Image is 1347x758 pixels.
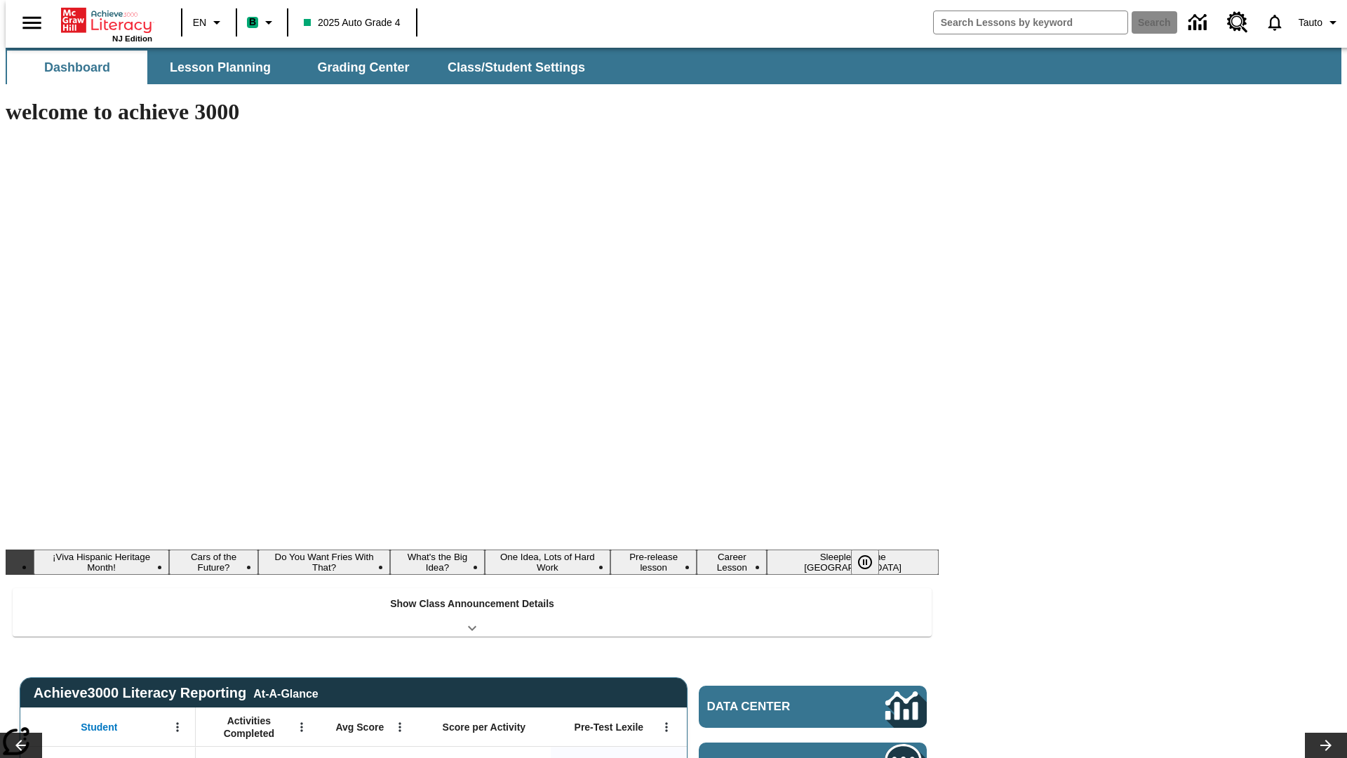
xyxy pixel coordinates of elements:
span: Grading Center [317,60,409,76]
button: Dashboard [7,51,147,84]
button: Slide 7 Career Lesson [697,550,767,575]
span: B [249,13,256,31]
h1: welcome to achieve 3000 [6,99,939,125]
button: Open Menu [656,717,677,738]
span: Student [81,721,117,733]
div: At-A-Glance [253,685,318,700]
button: Lesson carousel, Next [1305,733,1347,758]
button: Slide 2 Cars of the Future? [169,550,258,575]
div: SubNavbar [6,51,598,84]
button: Slide 5 One Idea, Lots of Hard Work [485,550,611,575]
span: Avg Score [335,721,384,733]
span: Score per Activity [443,721,526,733]
button: Slide 4 What's the Big Idea? [390,550,484,575]
span: Data Center [707,700,838,714]
div: Home [61,5,152,43]
button: Slide 3 Do You Want Fries With That? [258,550,390,575]
div: Pause [851,550,893,575]
span: Tauto [1299,15,1322,30]
div: Show Class Announcement Details [13,588,932,637]
span: Pre-Test Lexile [575,721,644,733]
span: Activities Completed [203,714,295,740]
button: Profile/Settings [1293,10,1347,35]
button: Slide 6 Pre-release lesson [610,550,697,575]
input: search field [934,11,1127,34]
a: Notifications [1256,4,1293,41]
button: Slide 1 ¡Viva Hispanic Heritage Month! [34,550,169,575]
button: Open Menu [167,717,188,738]
button: Class/Student Settings [436,51,596,84]
span: NJ Edition [112,34,152,43]
span: Dashboard [44,60,110,76]
a: Data Center [1180,4,1219,42]
div: SubNavbar [6,48,1341,84]
span: 2025 Auto Grade 4 [304,15,401,30]
span: EN [193,15,206,30]
span: Lesson Planning [170,60,271,76]
span: Achieve3000 Literacy Reporting [34,685,319,701]
button: Open side menu [11,2,53,44]
span: Class/Student Settings [448,60,585,76]
button: Open Menu [389,717,410,738]
button: Grading Center [293,51,434,84]
button: Boost Class color is mint green. Change class color [241,10,283,35]
a: Resource Center, Will open in new tab [1219,4,1256,41]
button: Language: EN, Select a language [187,10,232,35]
button: Pause [851,550,879,575]
p: Show Class Announcement Details [390,597,554,611]
button: Slide 8 Sleepless in the Animal Kingdom [767,550,939,575]
button: Open Menu [291,717,312,738]
button: Lesson Planning [150,51,290,84]
a: Data Center [699,686,927,728]
a: Home [61,6,152,34]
